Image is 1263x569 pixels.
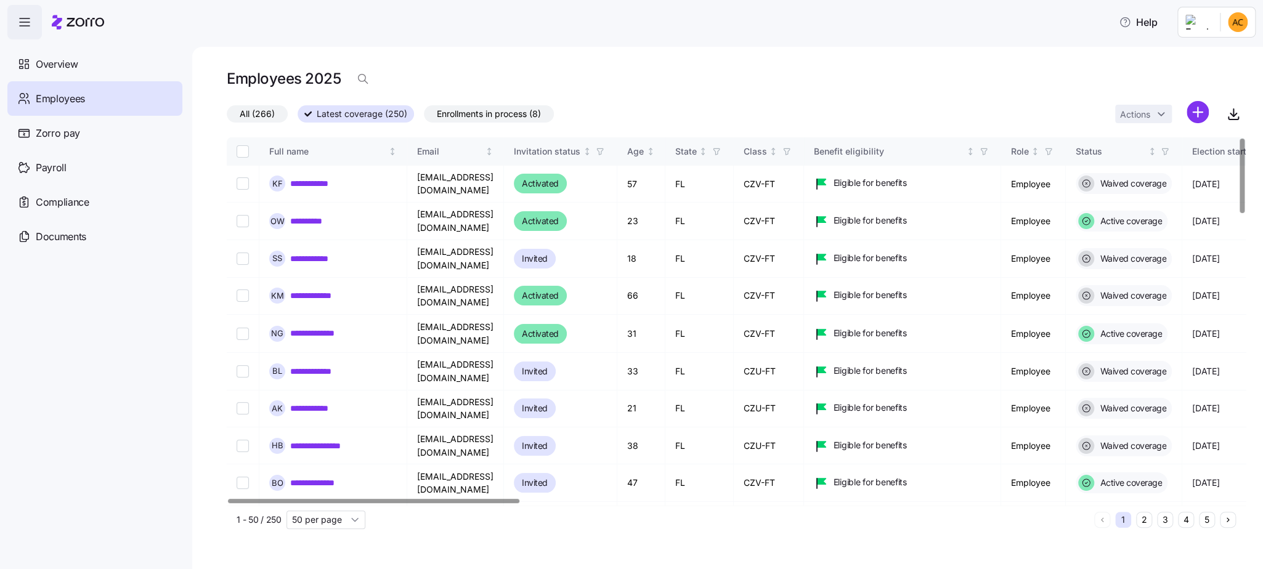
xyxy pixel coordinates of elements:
span: H B [272,442,283,450]
span: Eligible for benefits [834,214,907,227]
button: 4 [1178,512,1194,528]
div: Not sorted [583,147,591,156]
span: Invited [522,475,548,490]
span: [DATE] [1192,477,1219,489]
input: Select record 9 [237,477,249,489]
span: [DATE] [1192,402,1219,414]
th: ClassNot sorted [734,137,804,166]
span: Activated [522,288,559,303]
button: 2 [1136,512,1152,528]
button: Help [1109,10,1168,34]
td: 21 [617,390,665,427]
td: 66 [617,278,665,315]
button: 3 [1157,512,1173,528]
input: Select record 7 [237,402,249,414]
td: CZV-FT [734,278,804,315]
th: AgeNot sorted [617,137,665,166]
td: CZU-FT [734,427,804,464]
span: Activated [522,176,559,191]
td: CZU-FT [734,353,804,390]
div: Not sorted [699,147,707,156]
a: Compliance [7,185,182,219]
div: Class [744,145,767,158]
span: Eligible for benefits [834,439,907,451]
th: Full nameNot sorted [259,137,407,166]
span: Eligible for benefits [834,476,907,488]
span: 1 - 50 / 250 [237,514,282,526]
span: B L [272,367,282,375]
span: Invited [522,251,548,266]
input: Select record 1 [237,177,249,190]
button: Next page [1220,512,1236,528]
td: FL [665,353,734,390]
div: Not sorted [1031,147,1039,156]
span: Eligible for benefits [834,402,907,414]
td: CZV-FT [734,464,804,502]
td: FL [665,240,734,277]
td: 18 [617,240,665,277]
span: K F [272,180,283,188]
input: Select record 3 [237,252,249,265]
td: 47 [617,464,665,502]
div: Benefit eligibility [814,145,964,158]
td: CZU-FT [734,390,804,427]
td: [EMAIL_ADDRESS][DOMAIN_NAME] [407,278,504,315]
td: Employee [1001,240,1066,277]
span: Active coverage [1097,477,1163,489]
td: Employee [1001,315,1066,353]
a: Employees [7,81,182,116]
td: 23 [617,203,665,240]
span: A K [272,405,283,413]
td: [EMAIL_ADDRESS][DOMAIN_NAME] [407,315,504,353]
span: All (266) [240,106,275,122]
span: Waived coverage [1097,289,1167,302]
svg: add icon [1187,101,1209,123]
td: CZV-FT [734,315,804,353]
span: [DATE] [1192,289,1219,302]
span: Invited [522,401,548,416]
span: Actions [1120,110,1150,119]
span: Payroll [36,160,67,176]
td: [EMAIL_ADDRESS][DOMAIN_NAME] [407,353,504,390]
div: Not sorted [388,147,397,156]
span: Eligible for benefits [834,327,907,339]
input: Select record 8 [237,440,249,452]
div: Invitation status [514,145,580,158]
span: Eligible for benefits [834,365,907,377]
span: S S [272,254,282,262]
span: Waived coverage [1097,365,1167,377]
span: K M [271,292,284,300]
a: Overview [7,47,182,81]
div: Not sorted [485,147,493,156]
td: Employee [1001,427,1066,464]
div: Status [1076,145,1146,158]
span: [DATE] [1192,328,1219,340]
span: Waived coverage [1097,252,1167,265]
a: Zorro pay [7,116,182,150]
span: Latest coverage (250) [317,106,407,122]
td: FL [665,315,734,353]
td: 57 [617,166,665,203]
span: N G [271,329,283,337]
th: StatusNot sorted [1066,137,1183,166]
td: [EMAIL_ADDRESS][DOMAIN_NAME] [407,166,504,203]
td: [EMAIL_ADDRESS][DOMAIN_NAME] [407,203,504,240]
div: Full name [269,145,386,158]
div: Not sorted [769,147,778,156]
span: Invited [522,364,548,379]
td: [EMAIL_ADDRESS][DOMAIN_NAME] [407,464,504,502]
td: Employee [1001,166,1066,203]
span: [DATE] [1192,440,1219,452]
div: Not sorted [966,147,975,156]
span: Activated [522,326,559,341]
div: State [675,145,697,158]
td: FL [665,166,734,203]
td: Employee [1001,464,1066,502]
td: FL [665,390,734,427]
img: 73cb5fcb97e4e55e33d00a8b5270766a [1228,12,1248,32]
div: Election start [1192,145,1246,158]
span: Help [1119,15,1158,30]
img: Employer logo [1185,15,1210,30]
td: CZV-FT [734,166,804,203]
span: Invited [522,438,548,453]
